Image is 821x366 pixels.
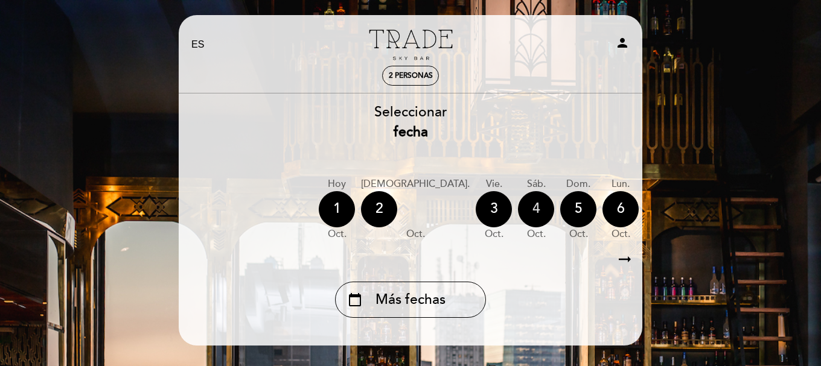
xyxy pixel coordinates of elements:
i: arrow_right_alt [616,247,634,273]
div: 6 [602,191,639,227]
b: fecha [394,124,428,140]
div: oct. [518,227,554,241]
div: 5 [560,191,596,227]
div: [DEMOGRAPHIC_DATA]. [361,177,470,191]
div: vie. [476,177,512,191]
div: 4 [518,191,554,227]
span: Más fechas [375,290,446,310]
div: oct. [602,227,639,241]
div: 3 [476,191,512,227]
div: oct. [319,227,355,241]
div: Hoy [319,177,355,191]
i: person [615,36,630,50]
div: Seleccionar [178,103,643,142]
div: dom. [560,177,596,191]
div: oct. [560,227,596,241]
i: calendar_today [348,289,362,310]
div: 2 [361,191,397,227]
button: person [615,36,630,54]
div: oct. [476,227,512,241]
div: 1 [319,191,355,227]
div: lun. [602,177,639,191]
span: 2 personas [389,71,433,80]
div: oct. [361,227,470,241]
div: sáb. [518,177,554,191]
a: Trade Sky Bar [335,28,486,62]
